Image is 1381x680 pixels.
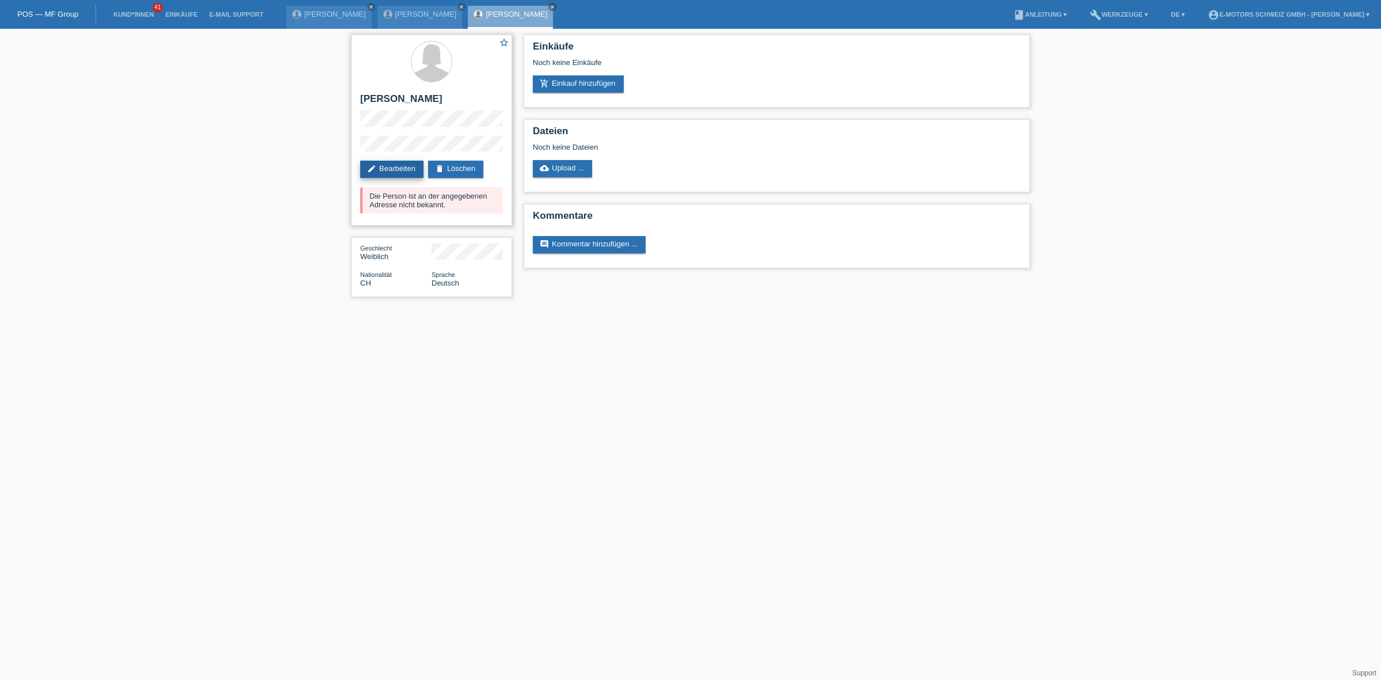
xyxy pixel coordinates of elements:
[428,161,483,178] a: deleteLöschen
[533,58,1021,75] div: Noch keine Einkäufe
[533,236,646,253] a: commentKommentar hinzufügen ...
[548,3,556,11] a: close
[360,279,371,287] span: Schweiz
[533,75,624,93] a: add_shopping_cartEinkauf hinzufügen
[152,3,163,13] span: 41
[1090,9,1101,21] i: build
[360,187,503,214] div: Die Person ist an der angegebenen Adresse nicht bekannt.
[159,11,203,18] a: Einkäufe
[360,271,392,278] span: Nationalität
[304,10,366,18] a: [PERSON_NAME]
[486,10,547,18] a: [PERSON_NAME]
[457,3,466,11] a: close
[1008,11,1073,18] a: bookAnleitung ▾
[360,244,432,261] div: Weiblich
[360,245,392,252] span: Geschlecht
[533,160,592,177] a: cloud_uploadUpload ...
[1084,11,1154,18] a: buildWerkzeuge ▾
[435,164,444,173] i: delete
[17,10,78,18] a: POS — MF Group
[367,164,376,173] i: edit
[533,210,1021,227] h2: Kommentare
[499,37,509,50] a: star_border
[459,4,464,10] i: close
[540,164,549,173] i: cloud_upload
[1352,669,1376,677] a: Support
[367,3,375,11] a: close
[108,11,159,18] a: Kund*innen
[533,41,1021,58] h2: Einkäufe
[550,4,555,10] i: close
[1165,11,1191,18] a: DE ▾
[533,143,884,151] div: Noch keine Dateien
[1013,9,1025,21] i: book
[360,161,424,178] a: editBearbeiten
[540,79,549,88] i: add_shopping_cart
[540,240,549,249] i: comment
[533,126,1021,143] h2: Dateien
[499,37,509,48] i: star_border
[1202,11,1375,18] a: account_circleE-Motors Schweiz GmbH - [PERSON_NAME] ▾
[1208,9,1219,21] i: account_circle
[432,279,459,287] span: Deutsch
[204,11,269,18] a: E-Mail Support
[432,271,455,278] span: Sprache
[360,93,503,111] h2: [PERSON_NAME]
[368,4,374,10] i: close
[395,10,457,18] a: [PERSON_NAME]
